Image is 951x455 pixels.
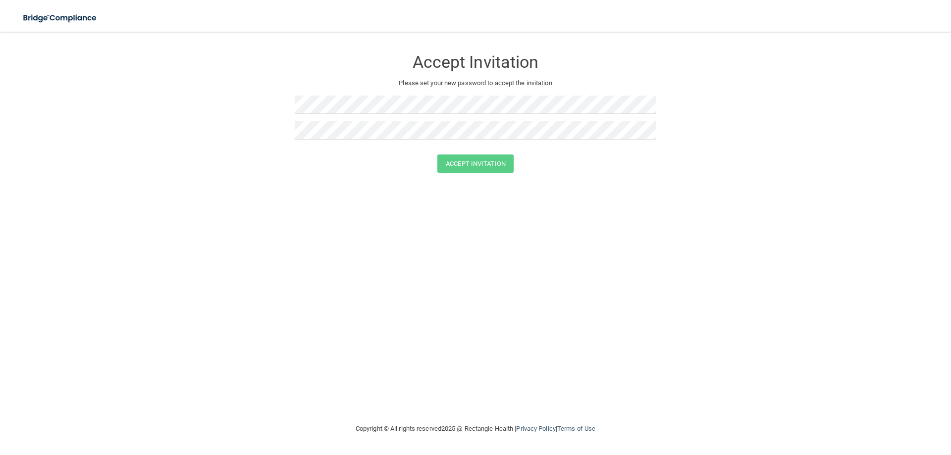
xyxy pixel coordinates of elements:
img: bridge_compliance_login_screen.278c3ca4.svg [15,8,106,28]
h3: Accept Invitation [295,53,656,71]
button: Accept Invitation [437,154,514,173]
a: Privacy Policy [516,425,555,432]
div: Copyright © All rights reserved 2025 @ Rectangle Health | | [295,413,656,445]
a: Terms of Use [557,425,595,432]
p: Please set your new password to accept the invitation [302,77,649,89]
